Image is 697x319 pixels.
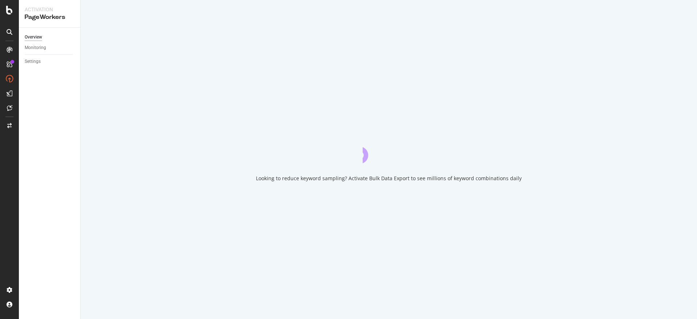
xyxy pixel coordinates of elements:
div: animation [363,137,415,163]
a: Overview [25,33,75,41]
div: PageWorkers [25,13,74,21]
div: Overview [25,33,42,41]
a: Settings [25,58,75,65]
div: Looking to reduce keyword sampling? Activate Bulk Data Export to see millions of keyword combinat... [256,175,522,182]
a: Monitoring [25,44,75,52]
div: Settings [25,58,41,65]
div: Monitoring [25,44,46,52]
div: Activation [25,6,74,13]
